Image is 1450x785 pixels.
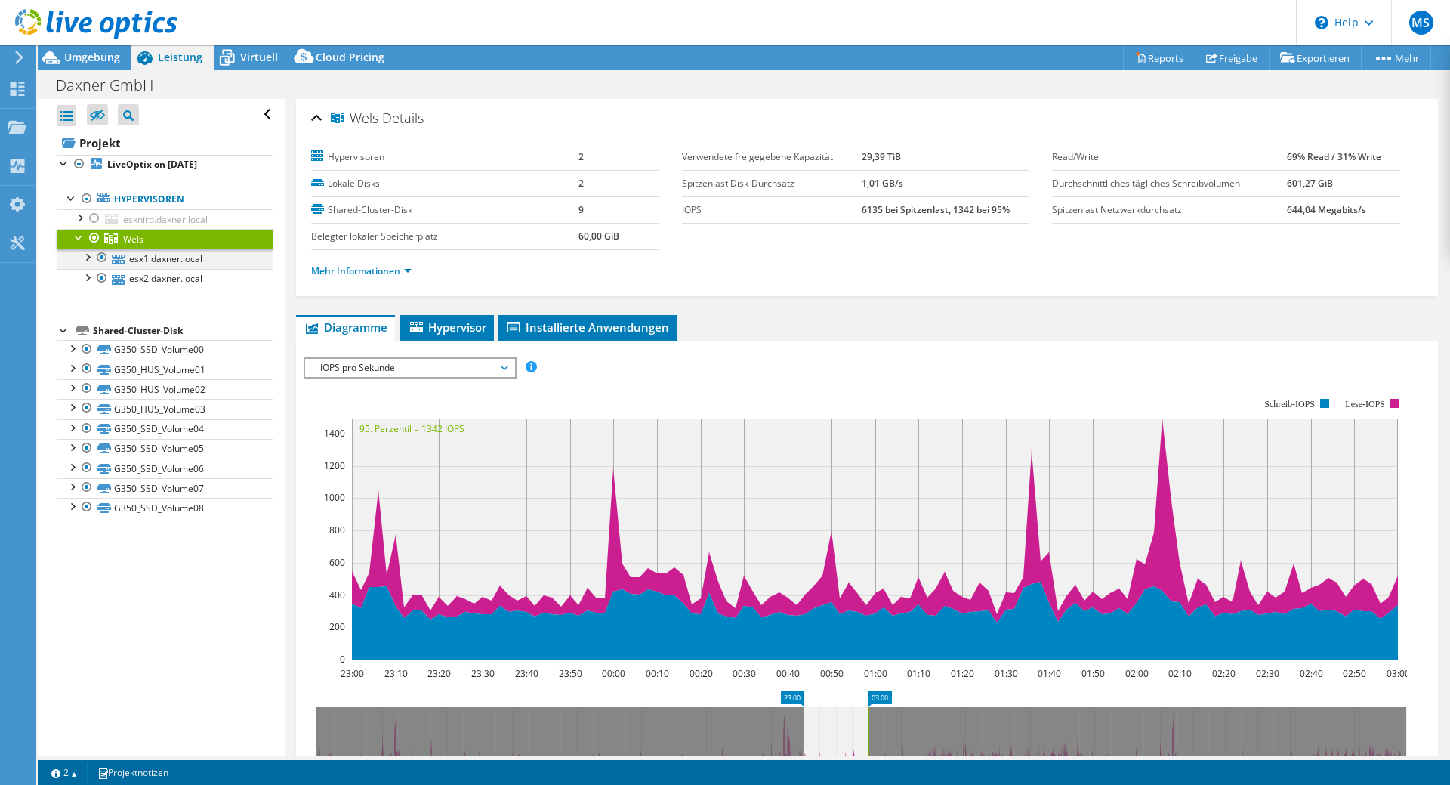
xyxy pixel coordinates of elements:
b: 2 [578,150,584,163]
label: Shared-Cluster-Disk [311,202,578,218]
span: Installierte Anwendungen [505,320,669,335]
b: 69% Read / 31% Write [1287,150,1381,163]
b: 60,00 GiB [578,230,619,243]
b: 6135 bei Spitzenlast, 1342 bei 95% [862,203,1010,216]
text: 00:50 [820,667,844,680]
span: Wels [123,233,143,246]
text: Lese-IOPS [1346,399,1386,409]
a: Exportieren [1269,46,1362,70]
text: 00:00 [602,667,625,680]
text: 01:10 [907,667,930,680]
b: 644,04 Megabits/s [1287,203,1366,216]
a: LiveOptix on [DATE] [57,155,273,175]
span: Diagramme [304,320,387,335]
text: 00:10 [646,667,669,680]
a: G350_SSD_Volume07 [57,478,273,498]
text: 23:20 [427,667,451,680]
text: 02:30 [1256,667,1279,680]
text: 01:30 [995,667,1018,680]
a: esxniro.daxner.local [57,209,273,229]
text: 03:00 [1387,667,1410,680]
text: 01:00 [864,667,887,680]
text: 800 [329,524,345,536]
a: G350_SSD_Volume05 [57,439,273,459]
b: 2 [578,177,584,190]
b: 9 [578,203,584,216]
h1: Daxner GmbH [49,77,177,94]
a: Wels [57,229,273,249]
label: Hypervisoren [311,150,578,165]
text: 1000 [324,491,345,504]
text: 23:10 [384,667,408,680]
a: G350_HUS_Volume02 [57,379,273,399]
span: Umgebung [64,50,120,64]
a: Projektnotizen [87,763,179,782]
span: esxniro.daxner.local [123,213,208,226]
a: Mehr [1361,46,1431,70]
label: Verwendete freigegebene Kapazität [682,150,862,165]
label: Lokale Disks [311,176,578,191]
label: Spitzenlast Netzwerkdurchsatz [1052,202,1287,218]
span: Cloud Pricing [316,50,384,64]
text: Schreib-IOPS [1265,399,1316,409]
text: 200 [329,620,345,633]
a: Hypervisoren [57,190,273,209]
b: 29,39 TiB [862,150,901,163]
a: G350_SSD_Volume00 [57,340,273,360]
span: IOPS pro Sekunde [313,359,507,377]
a: G350_HUS_Volume03 [57,399,273,419]
a: Projekt [57,131,273,155]
label: Read/Write [1052,150,1287,165]
text: 01:40 [1038,667,1061,680]
b: 1,01 GB/s [862,177,903,190]
text: 1400 [324,427,345,440]
text: 02:40 [1300,667,1323,680]
label: IOPS [682,202,862,218]
text: 02:50 [1343,667,1366,680]
text: 95. Perzentil = 1342 IOPS [359,422,464,435]
span: MS [1409,11,1433,35]
a: G350_SSD_Volume08 [57,498,273,518]
text: 1200 [324,459,345,472]
text: 23:30 [471,667,495,680]
div: Shared-Cluster-Disk [93,322,273,340]
text: 400 [329,589,345,601]
text: 23:40 [515,667,538,680]
span: Details [382,109,424,127]
text: 00:30 [733,667,756,680]
span: Leistung [158,50,202,64]
text: 02:00 [1125,667,1149,680]
a: Mehr Informationen [311,264,412,277]
text: 02:10 [1168,667,1192,680]
text: 0 [340,653,345,666]
a: G350_SSD_Volume04 [57,419,273,439]
svg: \n [1315,16,1328,29]
label: Spitzenlast Disk-Durchsatz [682,176,862,191]
a: G350_SSD_Volume06 [57,459,273,478]
a: 2 [41,763,88,782]
text: 01:50 [1081,667,1105,680]
a: Reports [1123,46,1195,70]
a: esx1.daxner.local [57,249,273,268]
a: esx2.daxner.local [57,269,273,289]
text: 23:00 [341,667,364,680]
a: G350_HUS_Volume01 [57,360,273,379]
span: Wels [331,111,378,126]
text: 600 [329,556,345,569]
b: 601,27 GiB [1287,177,1333,190]
label: Belegter lokaler Speicherplatz [311,229,578,244]
text: 23:50 [559,667,582,680]
label: Durchschnittliches tägliches Schreibvolumen [1052,176,1287,191]
text: 02:20 [1212,667,1236,680]
text: 00:20 [690,667,713,680]
span: Virtuell [240,50,278,64]
text: 00:40 [776,667,800,680]
text: 01:20 [951,667,974,680]
span: Hypervisor [408,320,486,335]
b: LiveOptix on [DATE] [107,158,197,171]
a: Freigabe [1195,46,1270,70]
